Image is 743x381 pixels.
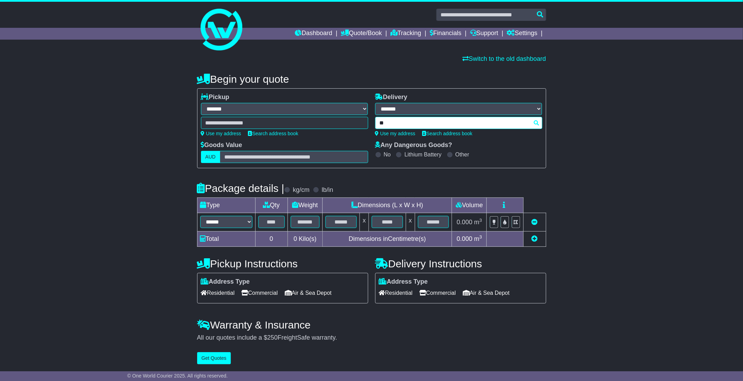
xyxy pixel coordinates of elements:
label: Any Dangerous Goods? [375,141,452,149]
td: Dimensions in Centimetre(s) [323,232,452,247]
a: Financials [430,28,461,40]
sup: 3 [479,234,482,240]
span: Air & Sea Depot [285,287,332,298]
span: 0.000 [457,219,473,226]
h4: Delivery Instructions [375,258,546,269]
td: Volume [452,198,487,213]
h4: Warranty & Insurance [197,319,546,331]
span: m [474,235,482,242]
a: Add new item [532,235,538,242]
sup: 3 [479,218,482,223]
a: Use my address [201,131,241,136]
a: Use my address [375,131,415,136]
label: Address Type [379,278,428,286]
span: m [474,219,482,226]
span: Commercial [420,287,456,298]
h4: Begin your quote [197,73,546,85]
td: Kilo(s) [288,232,323,247]
span: Air & Sea Depot [463,287,510,298]
td: Weight [288,198,323,213]
span: 250 [267,334,278,341]
label: lb/in [322,186,333,194]
label: AUD [201,151,220,163]
td: Dimensions (L x W x H) [323,198,452,213]
td: x [406,213,415,232]
a: Search address book [422,131,473,136]
a: Remove this item [532,219,538,226]
td: Total [197,232,255,247]
h4: Pickup Instructions [197,258,368,269]
button: Get Quotes [197,352,231,364]
a: Support [470,28,498,40]
a: Search address book [248,131,298,136]
a: Tracking [390,28,421,40]
label: Lithium Battery [404,151,442,158]
span: Commercial [242,287,278,298]
a: Dashboard [295,28,332,40]
span: Residential [379,287,413,298]
label: Other [455,151,469,158]
span: 0.000 [457,235,473,242]
a: Switch to the old dashboard [462,55,546,62]
label: kg/cm [293,186,309,194]
label: Pickup [201,94,229,101]
span: Residential [201,287,235,298]
td: Qty [255,198,288,213]
a: Quote/Book [341,28,382,40]
label: Delivery [375,94,407,101]
typeahead: Please provide city [375,117,542,129]
td: Type [197,198,255,213]
span: © One World Courier 2025. All rights reserved. [127,373,228,379]
td: 0 [255,232,288,247]
h4: Package details | [197,183,284,194]
div: All our quotes include a $ FreightSafe warranty. [197,334,546,342]
label: No [384,151,391,158]
td: x [360,213,369,232]
label: Goods Value [201,141,242,149]
label: Address Type [201,278,250,286]
span: 0 [293,235,297,242]
a: Settings [507,28,538,40]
